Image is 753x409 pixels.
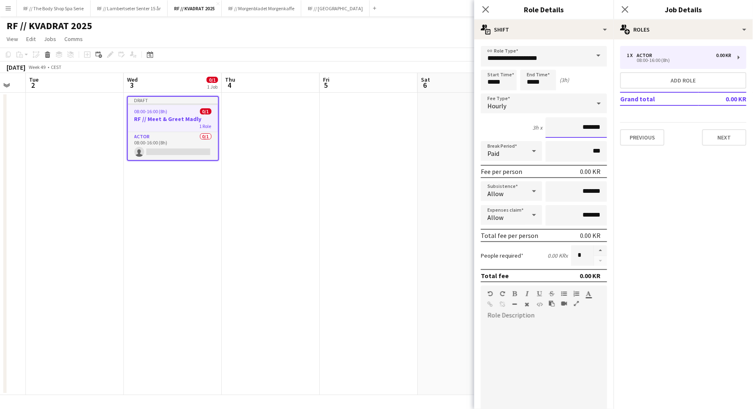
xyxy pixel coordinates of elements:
[512,301,518,308] button: Horizontal Line
[3,34,21,44] a: View
[560,76,569,84] div: (3h)
[580,231,601,240] div: 0.00 KR
[524,301,530,308] button: Clear Formatting
[614,20,753,39] div: Roles
[561,290,567,297] button: Unordered List
[17,0,91,16] button: RF // The Body Shop Spa Serie
[301,0,370,16] button: RF // [GEOGRAPHIC_DATA]
[620,129,664,146] button: Previous
[586,290,591,297] button: Text Color
[580,167,601,176] div: 0.00 KR
[207,84,218,90] div: 1 Job
[51,64,61,70] div: CEST
[420,80,430,90] span: 6
[224,80,235,90] span: 4
[614,4,753,15] h3: Job Details
[128,97,218,103] div: Draft
[126,80,138,90] span: 3
[716,53,731,58] div: 0.00 KR
[29,76,39,83] span: Tue
[487,190,503,198] span: Allow
[134,108,168,114] span: 08:00-16:00 (8h)
[548,252,568,259] div: 0.00 KR x
[537,290,542,297] button: Underline
[222,0,301,16] button: RF // Morgenbladet Morgenkaffe
[127,96,219,161] app-job-card: Draft08:00-16:00 (8h)0/1RF // Meet & Greet Madly1 RoleActor0/108:00-16:00 (8h)
[532,124,542,131] div: 3h x
[225,76,235,83] span: Thu
[481,167,522,176] div: Fee per person
[549,290,555,297] button: Strikethrough
[620,92,698,105] td: Grand total
[537,301,542,308] button: HTML Code
[512,290,518,297] button: Bold
[487,290,493,297] button: Undo
[200,108,212,114] span: 0/1
[64,35,83,43] span: Comms
[481,231,538,240] div: Total fee per person
[26,35,36,43] span: Edit
[487,213,503,222] span: Allow
[128,132,218,160] app-card-role: Actor0/108:00-16:00 (8h)
[474,20,614,39] div: Shift
[627,58,731,62] div: 08:00-16:00 (8h)
[620,72,746,89] button: Add role
[421,76,430,83] span: Sat
[323,76,330,83] span: Fri
[322,80,330,90] span: 5
[23,34,39,44] a: Edit
[207,77,218,83] span: 0/1
[573,300,579,307] button: Fullscreen
[549,300,555,307] button: Paste as plain text
[474,4,614,15] h3: Role Details
[627,53,637,58] div: 1 x
[128,115,218,123] h3: RF // Meet & Greet Madly
[168,0,222,16] button: RF // KVADRAT 2025
[487,102,506,110] span: Hourly
[91,0,168,16] button: RF // Lambertseter Senter 15 år
[594,245,607,256] button: Increase
[524,290,530,297] button: Italic
[7,63,25,71] div: [DATE]
[481,272,509,280] div: Total fee
[481,252,523,259] label: People required
[500,290,505,297] button: Redo
[702,129,746,146] button: Next
[41,34,59,44] a: Jobs
[44,35,56,43] span: Jobs
[573,290,579,297] button: Ordered List
[580,272,601,280] div: 0.00 KR
[200,123,212,129] span: 1 Role
[7,20,92,32] h1: RF // KVADRAT 2025
[61,34,86,44] a: Comms
[637,53,655,58] div: Actor
[561,300,567,307] button: Insert video
[487,149,499,158] span: Paid
[127,76,138,83] span: Wed
[28,80,39,90] span: 2
[698,92,746,105] td: 0.00 KR
[7,35,18,43] span: View
[27,64,48,70] span: Week 49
